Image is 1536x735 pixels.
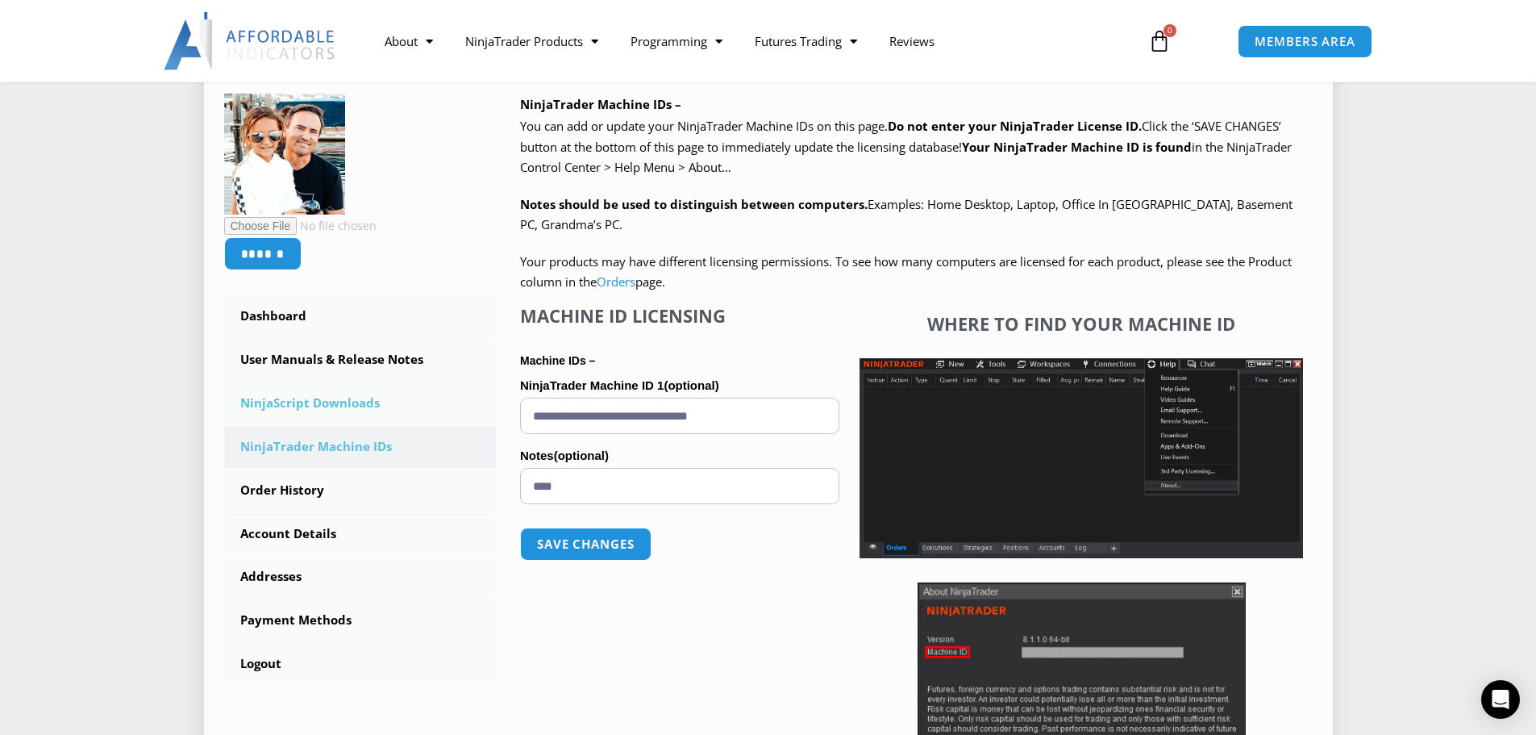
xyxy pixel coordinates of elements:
div: Open Intercom Messenger [1481,680,1520,719]
a: Logout [224,643,497,685]
a: Programming [614,23,739,60]
a: Reviews [873,23,951,60]
label: Notes [520,444,839,468]
a: User Manuals & Release Notes [224,339,497,381]
a: Payment Methods [224,599,497,641]
span: (optional) [554,449,609,462]
nav: Account pages [224,295,497,685]
img: bbb32ecc69c47c4bfa1294b18ec97893268c8ae9b75849ca91af0cba0a380b8d [224,94,345,215]
a: NinjaTrader Machine IDs [224,426,497,468]
a: Dashboard [224,295,497,337]
strong: Your NinjaTrader Machine ID is found [962,139,1192,155]
a: About [368,23,449,60]
span: 0 [1163,24,1176,37]
a: Addresses [224,556,497,598]
strong: Notes should be used to distinguish between computers. [520,196,868,212]
span: Examples: Home Desktop, Laptop, Office In [GEOGRAPHIC_DATA], Basement PC, Grandma’s PC. [520,196,1292,233]
strong: Machine IDs – [520,354,595,367]
button: Save changes [520,528,651,561]
a: MEMBERS AREA [1238,25,1372,58]
h4: Where to find your Machine ID [860,313,1303,334]
h4: Machine ID Licensing [520,305,839,326]
a: 0 [1124,18,1195,65]
a: Futures Trading [739,23,873,60]
a: NinjaTrader Products [449,23,614,60]
nav: Menu [368,23,1130,60]
a: NinjaScript Downloads [224,382,497,424]
span: Click the ‘SAVE CHANGES’ button at the bottom of this page to immediately update the licensing da... [520,118,1292,175]
span: Your products may have different licensing permissions. To see how many computers are licensed fo... [520,253,1292,290]
a: Orders [597,274,635,290]
a: Order History [224,470,497,512]
span: You can add or update your NinjaTrader Machine IDs on this page. [520,118,888,134]
span: (optional) [664,378,718,392]
img: LogoAI | Affordable Indicators – NinjaTrader [164,12,337,70]
b: Do not enter your NinjaTrader License ID. [888,118,1142,134]
img: Screenshot 2025-01-17 1155544 | Affordable Indicators – NinjaTrader [860,358,1303,558]
a: Account Details [224,513,497,555]
span: MEMBERS AREA [1255,35,1355,48]
label: NinjaTrader Machine ID 1 [520,374,839,398]
b: NinjaTrader Machine IDs – [520,96,681,112]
